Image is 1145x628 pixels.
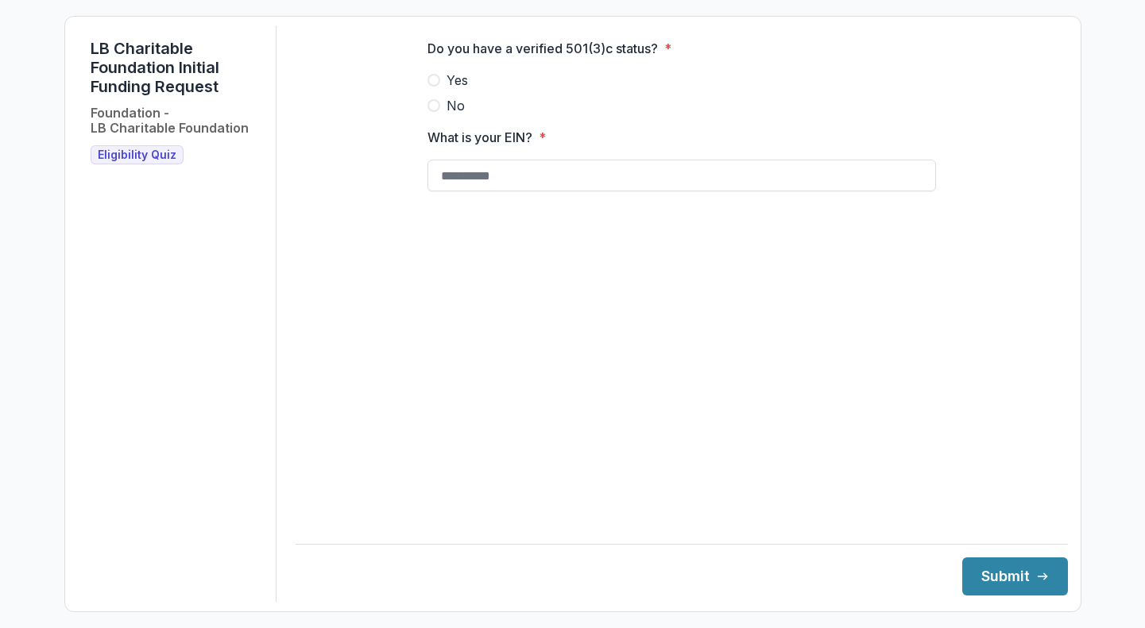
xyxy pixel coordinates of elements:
button: Submit [962,557,1068,595]
p: Do you have a verified 501(3)c status? [427,39,658,58]
span: No [447,96,465,115]
span: Eligibility Quiz [98,148,176,162]
span: Yes [447,71,468,90]
h1: LB Charitable Foundation Initial Funding Request [91,39,263,96]
p: What is your EIN? [427,128,532,147]
h2: Foundation - LB Charitable Foundation [91,106,249,136]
